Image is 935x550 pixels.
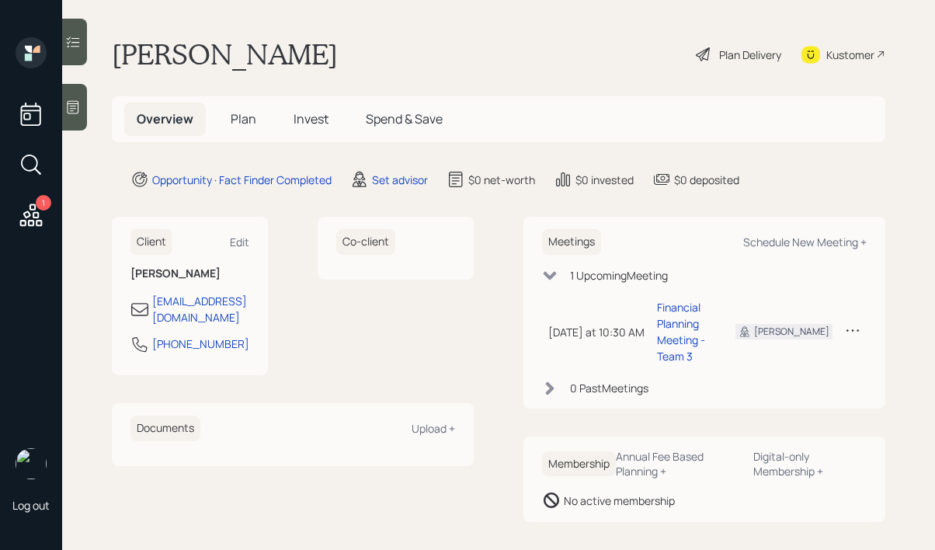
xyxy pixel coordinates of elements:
[336,229,395,255] h6: Co-client
[570,267,668,284] div: 1 Upcoming Meeting
[294,110,328,127] span: Invest
[372,172,428,188] div: Set advisor
[657,299,711,364] div: Financial Planning Meeting - Team 3
[112,37,338,71] h1: [PERSON_NAME]
[412,421,455,436] div: Upload +
[674,172,739,188] div: $0 deposited
[564,493,675,509] div: No active membership
[152,293,249,325] div: [EMAIL_ADDRESS][DOMAIN_NAME]
[542,229,601,255] h6: Meetings
[130,267,249,280] h6: [PERSON_NAME]
[754,325,829,339] div: [PERSON_NAME]
[36,195,51,211] div: 1
[231,110,256,127] span: Plan
[366,110,443,127] span: Spend & Save
[753,449,867,479] div: Digital-only Membership +
[137,110,193,127] span: Overview
[130,416,200,441] h6: Documents
[542,451,616,477] h6: Membership
[548,324,645,340] div: [DATE] at 10:30 AM
[230,235,249,249] div: Edit
[130,229,172,255] h6: Client
[468,172,535,188] div: $0 net-worth
[152,172,332,188] div: Opportunity · Fact Finder Completed
[616,449,741,479] div: Annual Fee Based Planning +
[743,235,867,249] div: Schedule New Meeting +
[826,47,874,63] div: Kustomer
[16,448,47,479] img: aleksandra-headshot.png
[570,380,648,396] div: 0 Past Meeting s
[575,172,634,188] div: $0 invested
[152,336,249,352] div: [PHONE_NUMBER]
[719,47,781,63] div: Plan Delivery
[12,498,50,513] div: Log out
